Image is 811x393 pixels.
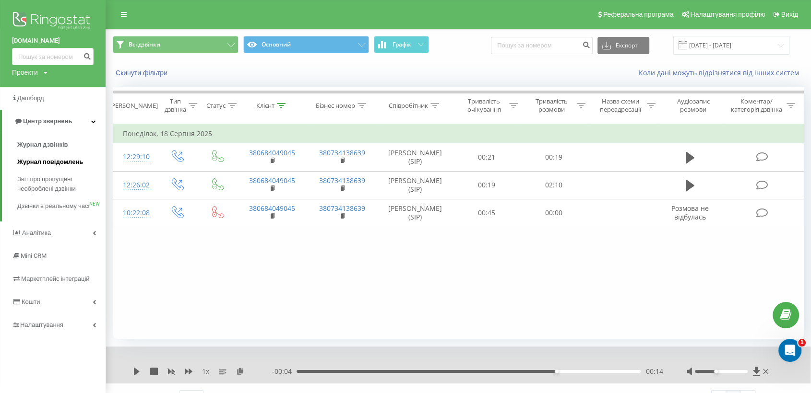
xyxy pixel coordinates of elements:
[129,41,160,48] span: Всі дзвінки
[113,69,172,77] button: Скинути фільтри
[12,68,38,77] div: Проекти
[462,97,507,114] div: Тривалість очікування
[243,36,369,53] button: Основний
[17,157,83,167] span: Журнал повідомлень
[17,140,68,150] span: Журнал дзвінків
[12,36,94,46] a: [DOMAIN_NAME]
[17,174,101,194] span: Звіт про пропущені необроблені дзвінки
[316,102,355,110] div: Бізнес номер
[596,97,644,114] div: Назва схеми переадресації
[377,199,453,227] td: [PERSON_NAME] (SIP)
[520,171,587,199] td: 02:10
[529,97,574,114] div: Тривалість розмови
[206,102,226,110] div: Статус
[667,97,720,114] div: Аудіозапис розмови
[20,321,63,328] span: Налаштування
[17,201,89,211] span: Дзвінки в реальному часі
[781,11,798,18] span: Вихід
[393,41,411,48] span: Графік
[389,102,428,110] div: Співробітник
[714,370,718,373] div: Accessibility label
[272,367,297,376] span: - 00:04
[377,143,453,171] td: [PERSON_NAME] (SIP)
[377,171,453,199] td: [PERSON_NAME] (SIP)
[520,199,587,227] td: 00:00
[798,339,806,347] span: 1
[165,97,186,114] div: Тип дзвінка
[17,197,106,215] a: Дзвінки в реальному часіNEW
[597,37,649,54] button: Експорт
[202,367,209,376] span: 1 x
[249,176,295,185] a: 380684049045
[123,176,146,195] div: 12:26:02
[12,48,94,65] input: Пошук за номером
[453,199,520,227] td: 00:45
[17,94,44,102] span: Дашборд
[778,339,801,362] iframe: Intercom live chat
[319,176,365,185] a: 380734138639
[603,11,674,18] span: Реферальна програма
[520,143,587,171] td: 00:19
[249,204,295,213] a: 380684049045
[728,97,784,114] div: Коментар/категорія дзвінка
[113,124,804,143] td: Понеділок, 18 Серпня 2025
[21,252,47,259] span: Mini CRM
[123,148,146,166] div: 12:29:10
[639,68,804,77] a: Коли дані можуть відрізнятися вiд інших систем
[453,171,520,199] td: 00:19
[17,136,106,153] a: Журнал дзвінків
[113,36,239,53] button: Всі дзвінки
[374,36,429,53] button: Графік
[12,10,94,34] img: Ringostat logo
[249,148,295,157] a: 380684049045
[690,11,765,18] span: Налаштування профілю
[671,204,709,221] span: Розмова не відбулась
[21,275,90,282] span: Маркетплейс інтеграцій
[645,367,663,376] span: 00:14
[22,298,40,305] span: Кошти
[17,153,106,171] a: Журнал повідомлень
[453,143,520,171] td: 00:21
[17,171,106,197] a: Звіт про пропущені необроблені дзвінки
[319,148,365,157] a: 380734138639
[555,370,559,373] div: Accessibility label
[256,102,274,110] div: Клієнт
[491,37,593,54] input: Пошук за номером
[22,229,51,236] span: Аналiтика
[109,102,158,110] div: [PERSON_NAME]
[2,110,106,133] a: Центр звернень
[319,204,365,213] a: 380734138639
[123,204,146,222] div: 10:22:08
[23,117,72,125] span: Центр звернень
